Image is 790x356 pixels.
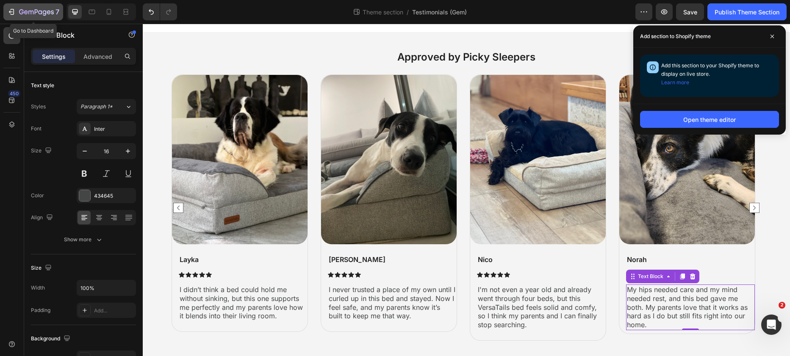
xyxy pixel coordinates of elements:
[31,306,50,314] div: Padding
[483,231,612,241] div: Rich Text Editor. Editing area: main
[77,280,136,295] input: Auto
[83,52,112,61] p: Advanced
[707,3,787,20] button: Publish Theme Section
[31,82,54,89] div: Text style
[31,333,72,345] div: Background
[31,212,55,224] div: Align
[77,99,136,114] button: Paragraph 1*
[31,192,44,199] div: Color
[186,232,313,240] p: [PERSON_NAME]
[779,302,785,309] span: 2
[94,307,134,315] div: Add...
[42,52,66,61] p: Settings
[64,235,103,244] div: Show more
[640,111,779,128] button: Open theme editor
[80,103,113,110] span: Paragraph 1*
[661,62,759,86] span: Add this section to your Shopify theme to display on live store.
[3,3,63,20] button: 7
[31,262,53,274] div: Size
[41,30,113,40] p: Text Block
[676,3,704,20] button: Save
[94,125,134,133] div: Inter
[55,7,59,17] p: 7
[661,78,689,87] button: Learn more
[94,192,134,200] div: 434645
[683,115,736,124] div: Open theme editor
[683,8,697,16] span: Save
[484,262,611,306] p: My hips needed care and my mind needed rest, and this bed gave me both. My parents love that it w...
[605,177,618,191] button: Carousel Next Arrow
[8,90,20,97] div: 450
[493,249,522,257] div: Text Block
[178,51,314,221] img: gempages_572646440199783296-ed8d1a27-fa31-4367-a951-2c108466bdc0.jpg
[31,103,46,110] div: Styles
[143,3,177,20] div: Undo/Redo
[143,24,790,356] iframe: Design area
[412,8,467,17] span: Testimonials (Gem)
[335,232,462,240] p: Nico
[640,32,711,41] p: Add section to Shopify theme
[407,8,409,17] span: /
[715,8,779,17] div: Publish Theme Section
[361,8,405,17] span: Theme section
[327,51,463,221] img: gempages_572646440199783296-8ace4d60-57c5-454a-bb9c-e3a5f0241dd1.jpg
[31,125,42,132] div: Font
[484,232,611,240] p: Norah
[335,262,462,306] p: I'm not even a year old and already went through four beds, but this VersaTails bed feels solid a...
[761,315,782,335] iframe: Intercom live chat
[186,262,313,297] p: I never trusted a place of my own until I curled up in this bed and stayed. Now I feel safe, and ...
[31,284,45,292] div: Width
[31,145,53,157] div: Size
[31,232,136,247] button: Show more
[477,51,612,221] img: gempages_572646440199783296-a985eca7-5d70-4222-bf78-a106f7233230.jpg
